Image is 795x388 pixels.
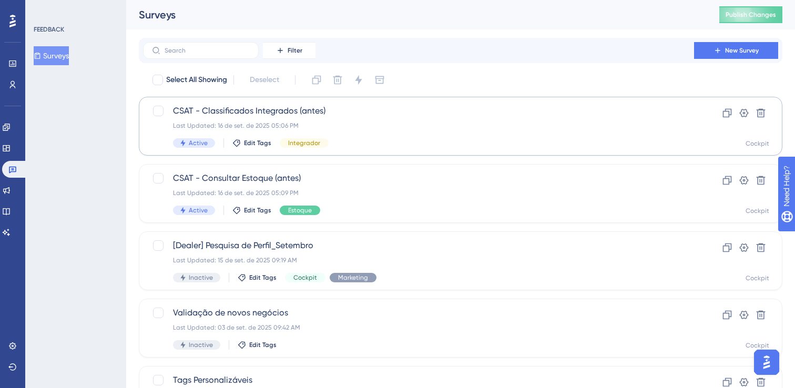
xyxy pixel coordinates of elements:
span: Edit Tags [249,341,277,349]
span: Edit Tags [244,206,271,215]
div: Cockpit [746,207,769,215]
button: Edit Tags [232,206,271,215]
span: Select All Showing [166,74,227,86]
div: Cockpit [746,274,769,282]
div: Surveys [139,7,693,22]
button: Deselect [240,70,289,89]
button: Edit Tags [232,139,271,147]
span: Cockpit [293,273,317,282]
span: CSAT - Classificados Integrados (antes) [173,105,664,117]
span: Marketing [338,273,368,282]
span: Filter [288,46,302,55]
span: Estoque [288,206,312,215]
span: Edit Tags [249,273,277,282]
span: Inactive [189,341,213,349]
span: Edit Tags [244,139,271,147]
div: Last Updated: 03 de set. de 2025 09:42 AM [173,323,664,332]
span: Publish Changes [726,11,776,19]
span: Integrador [288,139,320,147]
button: Edit Tags [238,341,277,349]
span: Active [189,206,208,215]
span: New Survey [725,46,759,55]
span: Need Help? [25,3,66,15]
button: Edit Tags [238,273,277,282]
input: Search [165,47,250,54]
div: Cockpit [746,139,769,148]
span: Inactive [189,273,213,282]
div: Last Updated: 15 de set. de 2025 09:19 AM [173,256,664,264]
div: Last Updated: 16 de set. de 2025 05:06 PM [173,121,664,130]
iframe: UserGuiding AI Assistant Launcher [751,346,782,378]
div: Cockpit [746,341,769,350]
button: Filter [263,42,315,59]
button: Publish Changes [719,6,782,23]
button: Surveys [34,46,69,65]
div: FEEDBACK [34,25,64,34]
span: Active [189,139,208,147]
span: [Dealer] Pesquisa de Perfil_Setembro [173,239,664,252]
span: Tags Personalizáveis [173,374,664,386]
div: Last Updated: 16 de set. de 2025 05:09 PM [173,189,664,197]
button: New Survey [694,42,778,59]
span: Deselect [250,74,279,86]
span: CSAT - Consultar Estoque (antes) [173,172,664,185]
span: Validação de novos negócios [173,307,664,319]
